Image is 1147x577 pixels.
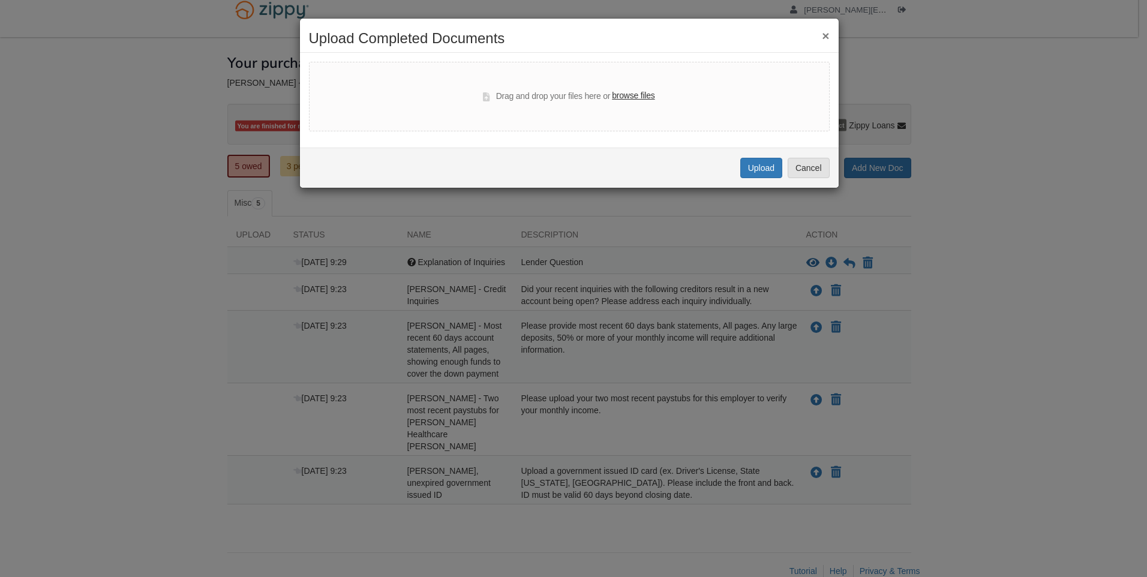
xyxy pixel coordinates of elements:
label: browse files [612,89,654,103]
div: Drag and drop your files here or [483,89,654,104]
button: × [822,29,829,42]
button: Upload [740,158,782,178]
h2: Upload Completed Documents [309,31,830,46]
button: Cancel [788,158,830,178]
